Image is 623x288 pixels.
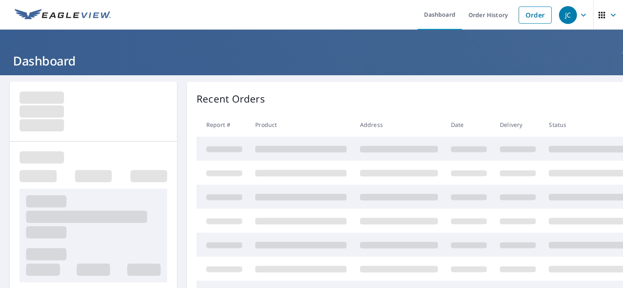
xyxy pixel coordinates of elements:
[559,6,577,24] div: JC
[519,7,552,24] a: Order
[249,113,353,137] th: Product
[493,113,542,137] th: Delivery
[10,52,613,69] h1: Dashboard
[353,113,444,137] th: Address
[197,113,249,137] th: Report #
[197,92,265,106] p: Recent Orders
[15,9,111,21] img: EV Logo
[444,113,493,137] th: Date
